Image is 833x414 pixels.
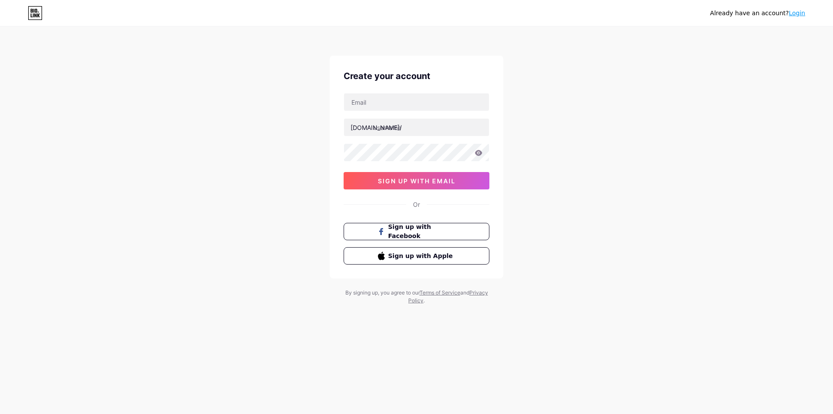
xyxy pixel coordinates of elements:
a: Terms of Service [420,289,460,296]
button: Sign up with Facebook [344,223,489,240]
input: username [344,119,489,136]
div: [DOMAIN_NAME]/ [351,123,402,132]
div: Create your account [344,70,489,83]
span: Sign up with Facebook [388,222,456,241]
div: Or [413,200,420,209]
span: Sign up with Apple [388,252,456,261]
a: Login [789,10,805,17]
div: By signing up, you agree to our and . [343,289,490,305]
div: Already have an account? [710,9,805,18]
button: Sign up with Apple [344,247,489,265]
button: sign up with email [344,172,489,189]
span: sign up with email [378,177,456,185]
input: Email [344,93,489,111]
